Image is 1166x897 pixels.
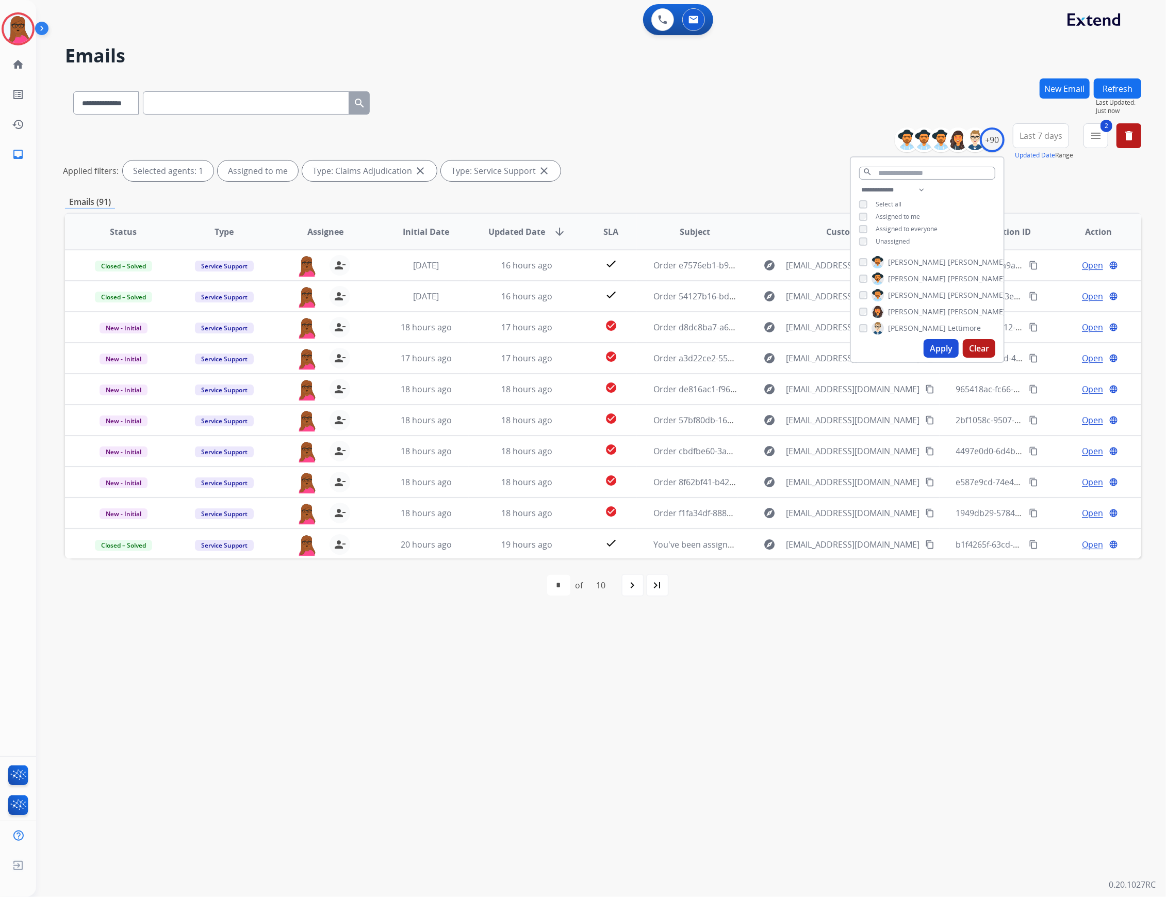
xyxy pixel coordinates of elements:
mat-icon: content_copy [1029,415,1038,425]
mat-icon: navigate_next [627,579,639,591]
div: Assigned to me [218,161,298,181]
mat-icon: explore [763,259,776,271]
mat-icon: check_circle [605,505,617,518]
mat-icon: explore [763,445,776,457]
span: 18 hours ago [401,414,452,426]
span: Order cbdfbe60-3a91-4786-87f6-b541615cb817 [653,445,835,457]
p: Applied filters: [63,165,119,177]
span: Assigned to everyone [876,225,938,233]
span: Order d8dc8ba7-a6dc-4039-bf0d-076c7cdf1c6b [653,322,835,333]
span: Service Support [195,385,254,395]
span: 18 hours ago [401,445,452,457]
div: +90 [980,127,1005,152]
span: 1949db29-5784-46b7-ba7d-6f039d6c8177 [956,507,1115,519]
span: New - Initial [100,477,147,488]
span: [EMAIL_ADDRESS][DOMAIN_NAME] [786,507,919,519]
mat-icon: person_remove [334,476,346,488]
span: Just now [1096,107,1141,115]
span: Subject [680,226,711,238]
mat-icon: check [605,289,617,301]
span: Closed – Solved [95,292,152,302]
span: Open [1082,259,1103,271]
img: agent-avatar [297,534,317,556]
span: [EMAIL_ADDRESS][DOMAIN_NAME] [786,290,919,302]
mat-icon: arrow_downward [553,226,566,238]
div: of [576,579,583,591]
button: Refresh [1094,78,1141,99]
span: Service Support [195,540,254,551]
mat-icon: check [605,258,617,270]
span: Closed – Solved [95,540,152,551]
mat-icon: menu [1090,130,1102,142]
span: 18 hours ago [501,507,552,519]
mat-icon: check_circle [605,319,617,332]
span: 17 hours ago [501,322,552,333]
span: Order 57bf80db-162a-4c1e-a04f-7af1f2644d70 [653,414,831,426]
mat-icon: content_copy [925,477,934,487]
mat-icon: explore [763,290,776,302]
span: Service Support [195,323,254,333]
span: Closed – Solved [95,261,152,271]
mat-icon: language [1109,446,1118,456]
span: Last 7 days [1020,134,1062,138]
img: agent-avatar [297,503,317,524]
img: agent-avatar [297,286,317,308]
div: Type: Claims Adjudication [302,161,437,181]
span: [EMAIL_ADDRESS][DOMAIN_NAME] [786,414,919,426]
span: [EMAIL_ADDRESS][DOMAIN_NAME] [786,259,919,271]
mat-icon: content_copy [1029,508,1038,518]
mat-icon: content_copy [1029,477,1038,487]
button: Updated Date [1015,151,1055,159]
span: Open [1082,507,1103,519]
span: [EMAIL_ADDRESS][DOMAIN_NAME] [786,445,919,457]
img: agent-avatar [297,410,317,431]
span: Service Support [195,415,254,426]
span: Range [1015,151,1073,159]
mat-icon: check_circle [605,381,617,394]
mat-icon: content_copy [1029,540,1038,549]
span: Order a3d22ce2-5558-42a2-84f0-c6b0a12a69fe [653,353,833,364]
span: 16 hours ago [501,291,552,302]
mat-icon: last_page [651,579,664,591]
mat-icon: delete [1123,130,1135,142]
span: New - Initial [100,446,147,457]
th: Action [1040,214,1141,250]
span: Service Support [195,261,254,271]
span: Order 54127b16-bdac-4690-83fd-e9c28aa0e839 [653,291,836,302]
span: Open [1082,414,1103,426]
span: Open [1082,476,1103,488]
mat-icon: person_remove [334,290,346,302]
mat-icon: history [12,118,24,131]
mat-icon: content_copy [925,508,934,518]
button: Last 7 days [1013,123,1069,148]
span: [DATE] [413,291,439,302]
span: You've been assigned a new service order: 25ae8b06-e5ab-43dc-9f1e-21a2ea00e4b6 [653,539,978,550]
mat-icon: language [1109,354,1118,363]
span: [PERSON_NAME] [948,290,1006,300]
mat-icon: content_copy [925,446,934,456]
span: Open [1082,290,1103,302]
mat-icon: language [1109,323,1118,332]
mat-icon: language [1109,261,1118,270]
span: 4497e0d0-6d4b-4802-8a59-1955e2fee1f2 [956,445,1112,457]
span: [PERSON_NAME] [888,290,946,300]
mat-icon: close [538,165,550,177]
span: 18 hours ago [501,414,552,426]
mat-icon: inbox [12,148,24,161]
span: Service Support [195,354,254,364]
span: Order e7576eb1-b997-4c89-8153-5b3255e73161 [653,260,839,271]
mat-icon: search [353,97,366,109]
mat-icon: list_alt [12,88,24,101]
mat-icon: person_remove [334,445,346,457]
span: Lettimore [948,323,981,333]
mat-icon: content_copy [1029,261,1038,270]
span: [PERSON_NAME] [948,257,1006,267]
mat-icon: person_remove [334,538,346,551]
span: [PERSON_NAME] [888,274,946,284]
span: 17 hours ago [401,353,452,364]
span: [PERSON_NAME] [948,307,1006,317]
mat-icon: home [12,58,24,71]
span: Assignee [307,226,343,238]
span: Status [110,226,137,238]
mat-icon: explore [763,414,776,426]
